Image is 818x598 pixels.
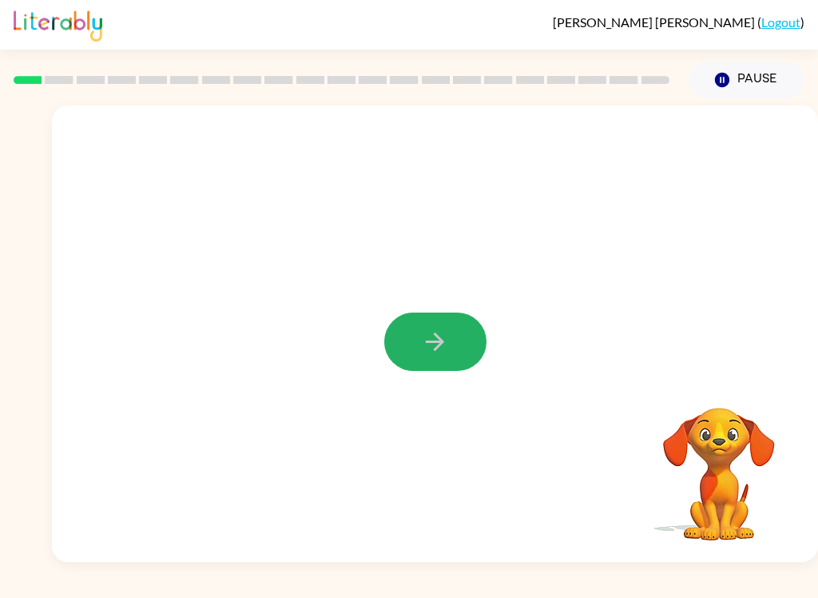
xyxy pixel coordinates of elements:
a: Logout [761,14,800,30]
button: Pause [689,62,804,98]
div: ( ) [553,14,804,30]
img: Literably [14,6,102,42]
span: [PERSON_NAME] [PERSON_NAME] [553,14,757,30]
video: Your browser must support playing .mp4 files to use Literably. Please try using another browser. [639,383,799,543]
